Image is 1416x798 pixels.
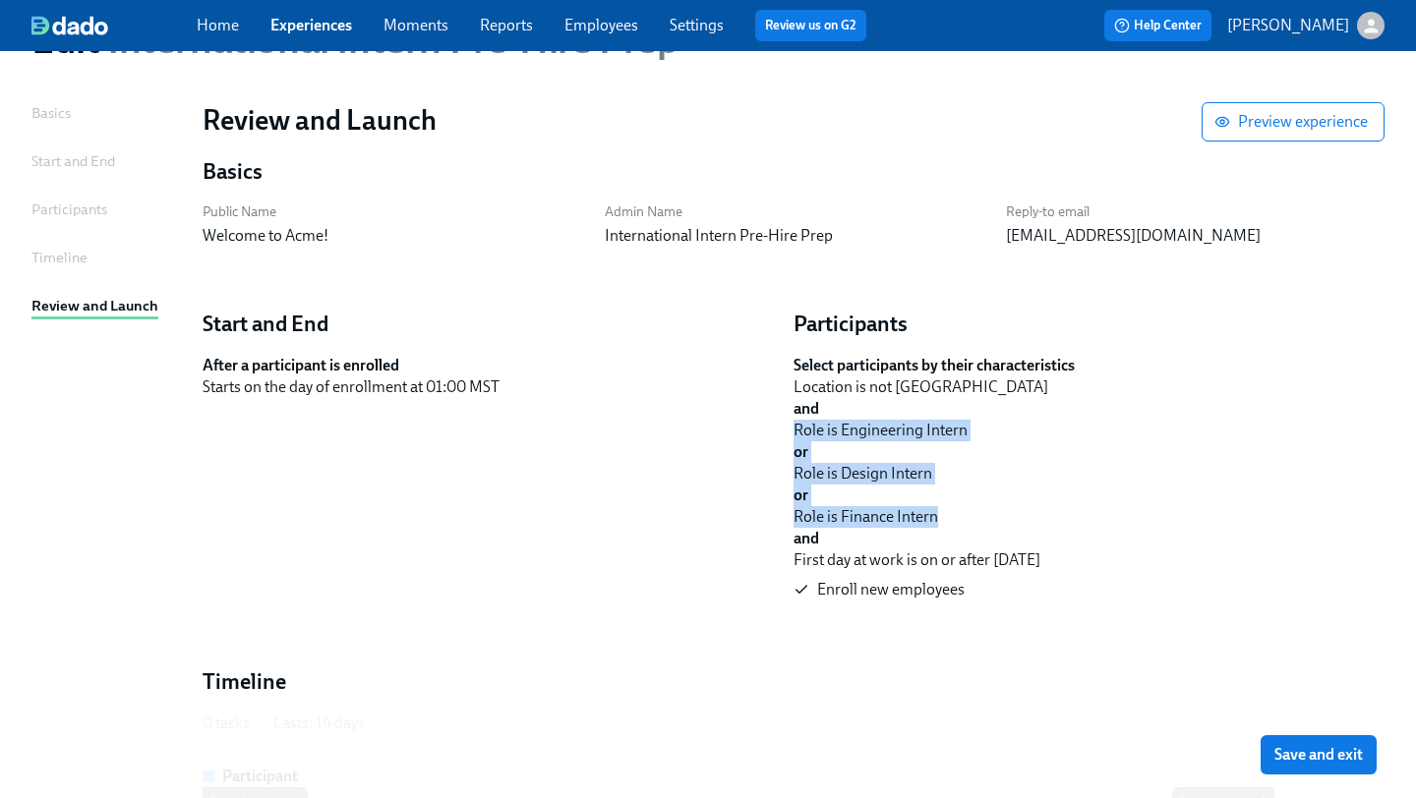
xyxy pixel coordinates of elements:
a: Review us on G2 [765,16,856,35]
div: Role is Design Intern [794,463,1369,484]
h6: Admin Name [605,202,983,221]
h6: Reply-to email [1006,202,1385,221]
button: Review us on G2 [755,10,866,41]
strong: or [794,442,808,461]
span: Save and exit [1274,745,1363,765]
div: Participants [31,199,107,220]
div: Review and Launch [31,295,158,316]
button: Preview experience [1202,102,1385,142]
div: Role is Finance Intern [794,506,1369,528]
div: Role is Engineering Intern [794,420,1369,441]
a: dado [31,16,197,35]
a: Home [197,16,239,34]
button: Participants [794,310,908,339]
button: Help Center [1104,10,1211,41]
h6: After a participant is enrolled [203,355,778,376]
div: Enroll new employees [817,579,965,600]
a: Moments [383,16,448,34]
div: Location is not [GEOGRAPHIC_DATA] [794,376,1369,398]
div: Basics [31,102,71,124]
a: Employees [564,16,638,34]
a: Reports [480,16,533,34]
button: Save and exit [1261,735,1377,774]
div: Timeline [31,247,88,268]
h6: Select participants by their characteristics [794,355,1369,376]
button: [PERSON_NAME] [1227,12,1385,39]
div: S t a r t s o n t h e d a y o f e n r o l l m e n t a t 0 1 : 0 0 M S T [203,376,778,398]
a: Settings [670,16,724,34]
button: Timeline [203,667,286,697]
strong: and [794,399,819,418]
p: [EMAIL_ADDRESS][DOMAIN_NAME] [1006,225,1385,247]
p: Welcome to Acme! [203,225,581,247]
img: dado [31,16,108,35]
h1: Review and Launch [203,102,1202,138]
strong: and [794,529,819,547]
span: Help Center [1114,16,1202,35]
span: Preview experience [1218,112,1368,132]
button: Basics [203,157,263,187]
p: International Intern Pre-Hire Prep [605,225,983,247]
a: Experiences [270,16,352,34]
p: [PERSON_NAME] [1227,15,1349,36]
button: Start and End [203,310,328,339]
h6: Public Name [203,202,581,221]
div: Start and End [31,150,115,172]
strong: or [794,485,808,504]
div: First day at work is on or after [DATE] [794,549,1369,571]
